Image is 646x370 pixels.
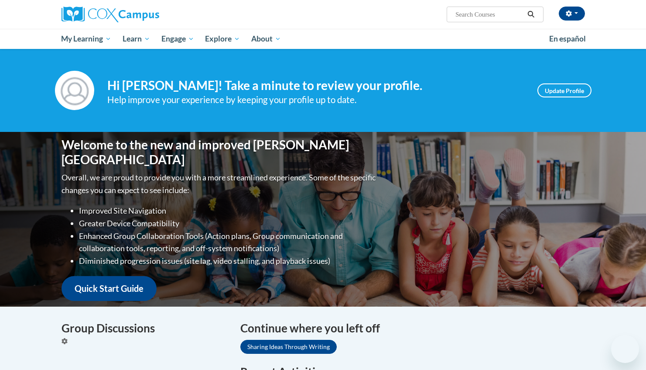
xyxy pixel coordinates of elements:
[55,71,94,110] img: Profile Image
[107,78,524,93] h4: Hi [PERSON_NAME]! Take a minute to review your profile.
[117,29,156,49] a: Learn
[537,83,591,97] a: Update Profile
[79,217,378,230] li: Greater Device Compatibility
[156,29,200,49] a: Engage
[549,34,586,43] span: En español
[79,255,378,267] li: Diminished progression issues (site lag, video stalling, and playback issues)
[559,7,585,21] button: Account Settings
[240,340,337,354] a: Sharing Ideas Through Writing
[205,34,240,44] span: Explore
[240,320,585,337] h4: Continue where you left off
[123,34,150,44] span: Learn
[79,204,378,217] li: Improved Site Navigation
[161,34,194,44] span: Engage
[107,93,524,107] div: Help improve your experience by keeping your profile up to date.
[62,7,159,22] img: Cox Campus
[199,29,246,49] a: Explore
[524,9,537,20] button: Search
[79,230,378,255] li: Enhanced Group Collaboration Tools (Action plans, Group communication and collaboration tools, re...
[611,335,639,363] iframe: Button to launch messaging window
[48,29,598,49] div: Main menu
[62,171,378,197] p: Overall, we are proud to provide you with a more streamlined experience. Some of the specific cha...
[246,29,287,49] a: About
[56,29,117,49] a: My Learning
[61,34,111,44] span: My Learning
[62,276,157,301] a: Quick Start Guide
[62,7,227,22] a: Cox Campus
[62,320,227,337] h4: Group Discussions
[543,30,591,48] a: En español
[455,9,524,20] input: Search Courses
[251,34,281,44] span: About
[62,138,378,167] h1: Welcome to the new and improved [PERSON_NAME][GEOGRAPHIC_DATA]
